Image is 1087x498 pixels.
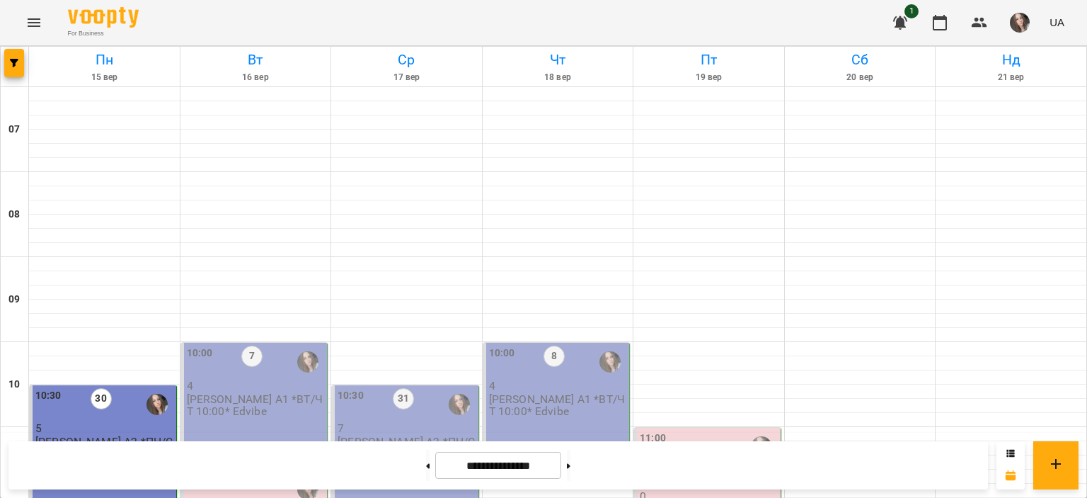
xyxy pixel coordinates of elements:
[68,7,139,28] img: Voopty Logo
[146,394,168,415] img: Міхайленко Юлія
[787,71,933,84] h6: 20 вер
[241,346,263,367] label: 7
[8,207,20,222] h6: 08
[489,346,515,361] label: 10:00
[68,29,139,38] span: For Business
[640,431,666,446] label: 11:00
[393,388,414,409] label: 31
[91,388,112,409] label: 30
[1010,13,1030,33] img: f6374287e352a2e74eca4bf889e79d1e.jpg
[183,71,329,84] h6: 16 вер
[485,49,631,71] h6: Чт
[938,71,1084,84] h6: 21 вер
[8,122,20,137] h6: 07
[187,393,325,418] p: [PERSON_NAME] А1 *ВТ/ЧТ 10:00* Edvibe
[31,71,178,84] h6: 15 вер
[543,346,565,367] label: 8
[35,422,173,434] p: 5
[8,292,20,307] h6: 09
[8,377,20,392] h6: 10
[599,351,621,373] img: Міхайленко Юлія
[17,6,51,40] button: Menu
[333,71,480,84] h6: 17 вер
[333,49,480,71] h6: Ср
[31,49,178,71] h6: Пн
[35,388,62,404] label: 10:30
[187,346,213,361] label: 10:00
[489,393,627,418] p: [PERSON_NAME] А1 *ВТ/ЧТ 10:00* Edvibe
[1044,9,1070,35] button: UA
[635,49,782,71] h6: Пт
[489,380,627,392] p: 4
[635,71,782,84] h6: 19 вер
[787,49,933,71] h6: Сб
[338,422,476,434] p: 7
[187,380,325,392] p: 4
[485,71,631,84] h6: 18 вер
[904,4,919,18] span: 1
[938,49,1084,71] h6: Нд
[1049,15,1064,30] span: UA
[183,49,329,71] h6: Вт
[297,351,318,373] img: Міхайленко Юлія
[449,394,470,415] img: Міхайленко Юлія
[338,388,364,404] label: 10:30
